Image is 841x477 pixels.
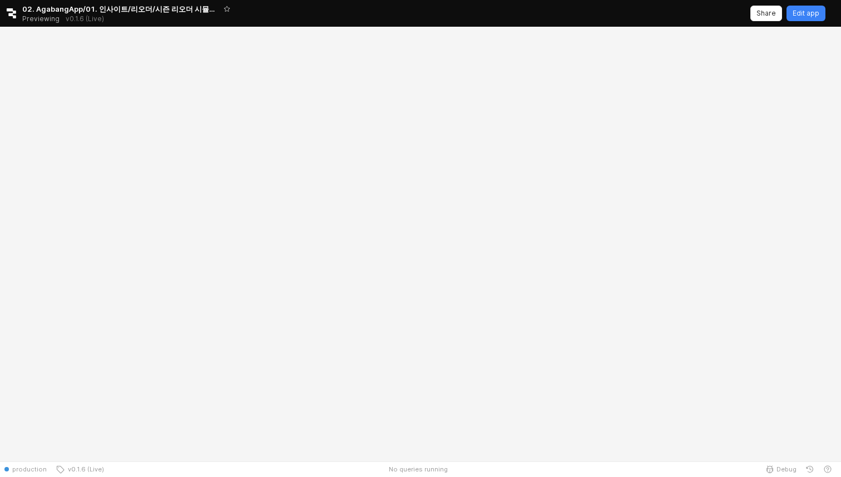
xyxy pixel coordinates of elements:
button: v0.1.6 (Live) [51,461,108,477]
p: Edit app [793,9,819,18]
button: Edit app [786,6,825,21]
span: production [12,465,47,474]
div: Previewing v0.1.6 (Live) [22,11,110,27]
span: Debug [776,465,797,474]
button: Share app [750,6,782,21]
button: Add app to favorites [221,3,232,14]
p: v0.1.6 (Live) [66,14,104,23]
button: History [801,461,819,477]
span: v0.1.6 (Live) [65,465,104,474]
span: No queries running [389,465,448,474]
span: Previewing [22,13,60,24]
button: Help [819,461,837,477]
span: 02. AgabangApp/01. 인사이트/리오더/시즌 리오더 시뮬레이션 - 아가방 [22,3,217,14]
button: Debug [761,461,801,477]
p: Share [756,9,776,18]
button: Releases and History [60,11,110,27]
